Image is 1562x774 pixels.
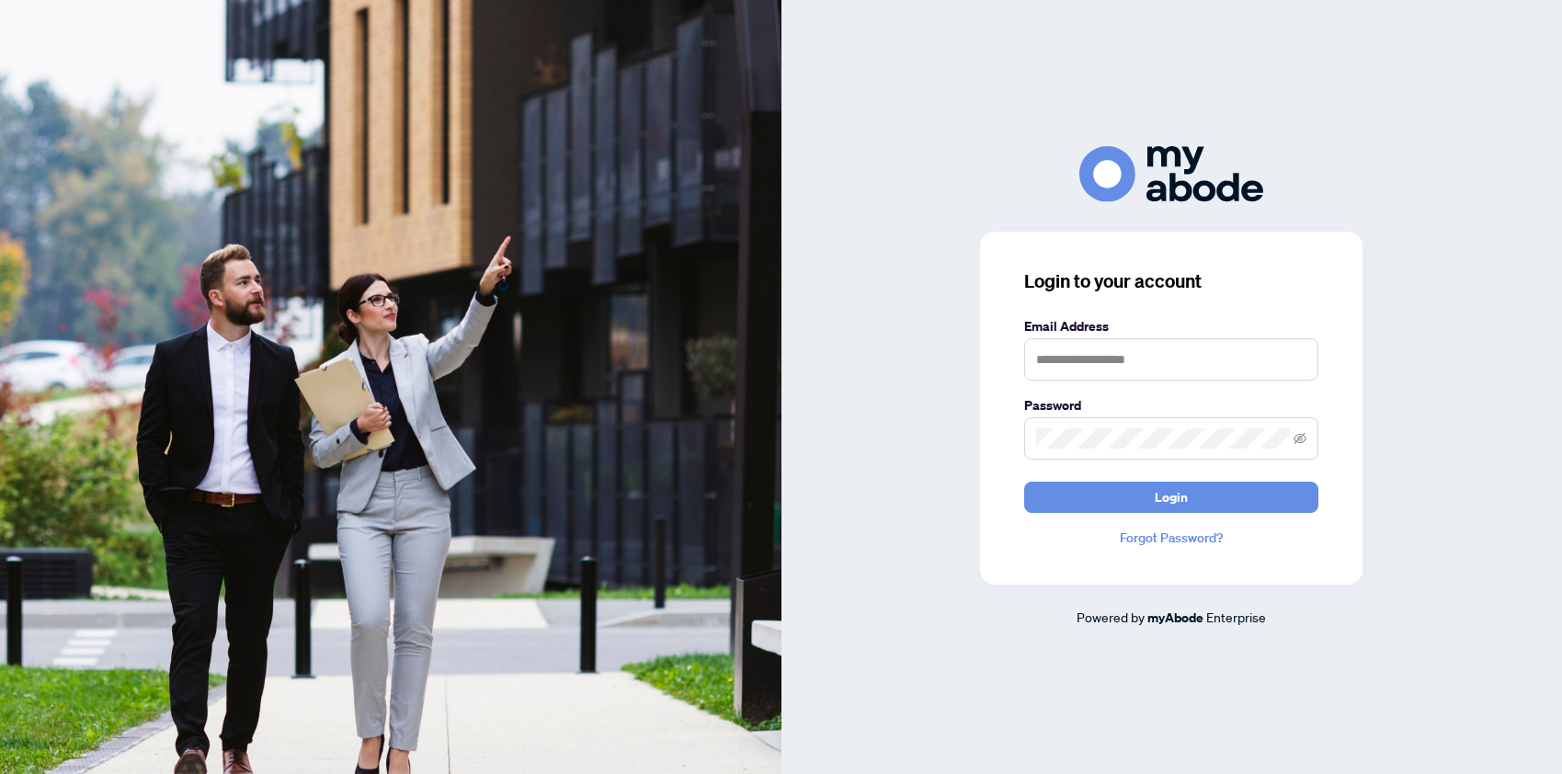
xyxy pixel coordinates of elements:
a: Forgot Password? [1024,528,1318,548]
button: Login [1024,482,1318,513]
label: Email Address [1024,316,1318,336]
span: Enterprise [1206,609,1266,625]
img: ma-logo [1079,146,1263,202]
span: eye-invisible [1294,432,1306,445]
a: myAbode [1147,608,1203,628]
h3: Login to your account [1024,268,1318,294]
label: Password [1024,395,1318,415]
span: Powered by [1077,609,1145,625]
span: Login [1155,483,1188,512]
